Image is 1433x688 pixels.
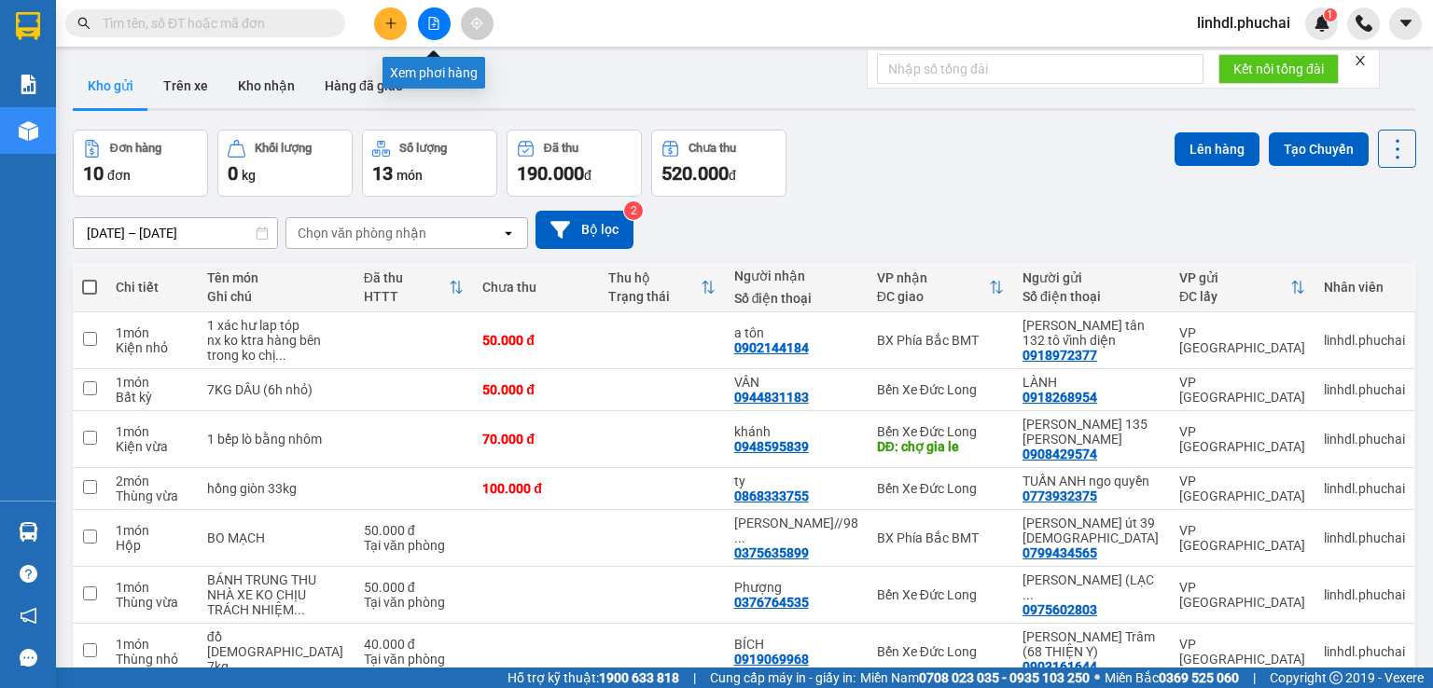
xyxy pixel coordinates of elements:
[734,325,858,340] div: a tôn
[734,652,809,667] div: 0919069968
[19,522,38,542] img: warehouse-icon
[734,545,809,560] div: 0375635899
[383,57,485,89] div: Xem phơi hàng
[207,333,345,363] div: nx ko ktra hàng bên trong ko chịu tn hàng
[1324,382,1405,397] div: linhdl.phuchai
[1324,432,1405,447] div: linhdl.phuchai
[919,670,1090,685] strong: 0708 023 035 - 0935 103 250
[734,474,858,488] div: ty
[116,595,188,610] div: Thùng vừa
[734,375,858,390] div: VÂN
[364,637,465,652] div: 40.000 đ
[207,289,345,304] div: Ghi chú
[1023,602,1097,617] div: 0975602803
[116,325,188,340] div: 1 món
[77,17,90,30] span: search
[207,270,345,285] div: Tên món
[877,289,989,304] div: ĐC giao
[294,602,305,617] span: ...
[116,390,188,405] div: Bất kỳ
[223,63,310,108] button: Kho nhận
[599,263,725,312] th: Toggle SortBy
[310,63,418,108] button: Hàng đã giao
[482,432,590,447] div: 70.000 đ
[1023,390,1097,405] div: 0918268954
[1023,516,1161,545] div: lê đình út 39 thánh mẫu
[877,439,1004,454] div: DĐ: chợ gia le
[1023,587,1034,602] span: ...
[482,481,590,496] div: 100.000 đ
[364,652,465,667] div: Tại văn phòng
[624,201,643,220] sup: 2
[508,667,679,688] span: Hỗ trợ kỹ thuật:
[83,162,104,185] span: 10
[1179,580,1305,610] div: VP [GEOGRAPHIC_DATA]
[1175,132,1259,166] button: Lên hàng
[372,162,393,185] span: 13
[608,289,701,304] div: Trạng thái
[355,263,474,312] th: Toggle SortBy
[228,162,238,185] span: 0
[275,348,286,363] span: ...
[384,17,397,30] span: plus
[734,268,858,283] div: Người nhận
[734,637,858,652] div: BÍCH
[116,538,188,553] div: Hộp
[1170,263,1315,312] th: Toggle SortBy
[207,587,345,617] div: NHÀ XE KO CHỊU TRÁCH NHIỆM RỦI RO
[1389,7,1422,40] button: caret-down
[482,382,590,397] div: 50.000 đ
[544,142,578,155] div: Đã thu
[116,637,188,652] div: 1 món
[207,318,345,333] div: 1 xác hư lap tóp
[1356,15,1372,32] img: phone-icon
[364,580,465,595] div: 50.000 đ
[651,130,786,197] button: Chưa thu520.000đ
[116,340,188,355] div: Kiện nhỏ
[1023,375,1161,390] div: LÀNH
[116,488,188,503] div: Thùng vừa
[397,168,423,183] span: món
[1324,481,1405,496] div: linhdl.phuchai
[877,382,1004,397] div: Bến Xe Đức Long
[1324,333,1405,348] div: linhdl.phuchai
[20,607,37,625] span: notification
[107,168,131,183] span: đơn
[1023,270,1161,285] div: Người gửi
[19,75,38,94] img: solution-icon
[116,652,188,667] div: Thùng nhỏ
[1398,15,1414,32] span: caret-down
[1324,644,1405,659] div: linhdl.phuchai
[877,270,989,285] div: VP nhận
[734,340,809,355] div: 0902144184
[1023,447,1097,461] div: 0908429574
[1023,572,1161,602] div: PHẠM NGỌC THẠCH (LẠC DƯƠNG)
[16,12,40,40] img: logo-vxr
[1179,375,1305,405] div: VP [GEOGRAPHIC_DATA]
[877,530,1004,545] div: BX Phía Bắc BMT
[148,63,223,108] button: Trên xe
[1179,474,1305,503] div: VP [GEOGRAPHIC_DATA]
[482,280,590,295] div: Chưa thu
[1179,325,1305,355] div: VP [GEOGRAPHIC_DATA]
[1253,667,1256,688] span: |
[1023,488,1097,503] div: 0773932375
[1354,54,1367,67] span: close
[689,142,736,155] div: Chưa thu
[116,439,188,454] div: Kiện vừa
[1314,15,1330,32] img: icon-new-feature
[734,488,809,503] div: 0868333755
[877,54,1203,84] input: Nhập số tổng đài
[207,530,345,545] div: BO MẠCH
[1159,670,1239,685] strong: 0369 525 060
[1023,474,1161,488] div: TUẤN ANH ngo quyền
[242,168,256,183] span: kg
[116,580,188,595] div: 1 món
[1179,289,1290,304] div: ĐC lấy
[1179,523,1305,553] div: VP [GEOGRAPHIC_DATA]
[734,530,745,545] span: ...
[207,629,345,674] div: đồ chay 7kg
[116,375,188,390] div: 1 món
[427,17,440,30] span: file-add
[1023,289,1161,304] div: Số điện thoại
